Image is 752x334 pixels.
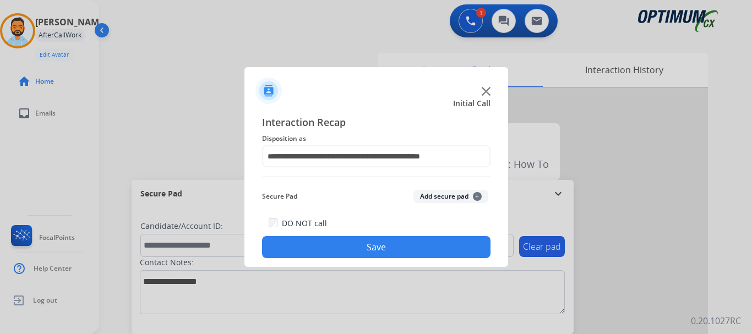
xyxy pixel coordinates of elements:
img: contact-recap-line.svg [262,176,491,177]
label: DO NOT call [282,218,327,229]
button: Save [262,236,491,258]
span: Interaction Recap [262,114,491,132]
img: contactIcon [255,78,282,104]
span: Disposition as [262,132,491,145]
span: Initial Call [453,98,491,109]
span: Secure Pad [262,190,297,203]
p: 0.20.1027RC [691,314,741,327]
button: Add secure pad+ [413,190,488,203]
span: + [473,192,482,201]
